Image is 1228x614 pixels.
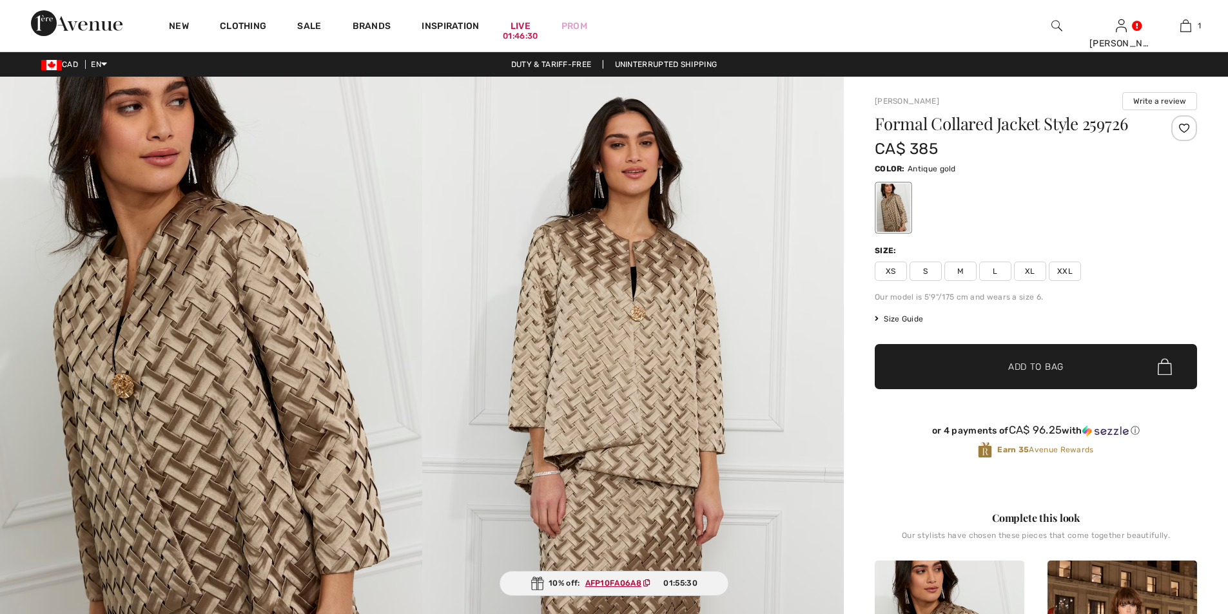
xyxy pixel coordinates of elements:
[41,60,62,70] img: Canadian Dollar
[1008,360,1064,374] span: Add to Bag
[1009,423,1062,436] span: CA$ 96.25
[1116,19,1127,32] a: Sign In
[910,262,942,281] span: S
[1049,262,1081,281] span: XXL
[1146,517,1215,550] iframe: Opens a widget where you can chat to one of our agents
[979,262,1011,281] span: L
[1180,18,1191,34] img: My Bag
[875,291,1197,303] div: Our model is 5'9"/175 cm and wears a size 6.
[875,344,1197,389] button: Add to Bag
[1198,20,1201,32] span: 1
[499,571,729,596] div: 10% off:
[908,164,956,173] span: Antique gold
[875,115,1144,132] h1: Formal Collared Jacket Style 259726
[41,60,83,69] span: CAD
[1158,358,1172,375] img: Bag.svg
[31,10,122,36] img: 1ère Avenue
[353,21,391,34] a: Brands
[875,313,923,325] span: Size Guide
[511,19,531,33] a: Live01:46:30
[997,445,1029,454] strong: Earn 35
[875,510,1197,526] div: Complete this look
[875,262,907,281] span: XS
[875,424,1197,437] div: or 4 payments of with
[531,577,543,590] img: Gift.svg
[91,60,107,69] span: EN
[1089,37,1153,50] div: [PERSON_NAME]
[875,531,1197,550] div: Our stylists have chosen these pieces that come together beautifully.
[875,97,939,106] a: [PERSON_NAME]
[561,19,587,33] a: Prom
[503,30,538,43] div: 01:46:30
[1014,262,1046,281] span: XL
[1154,18,1217,34] a: 1
[663,577,697,589] span: 01:55:30
[585,579,641,588] ins: AFP10FA06A8
[875,140,938,158] span: CA$ 385
[1082,425,1129,437] img: Sezzle
[169,21,189,34] a: New
[877,184,910,232] div: Antique gold
[1122,92,1197,110] button: Write a review
[875,245,899,256] div: Size:
[875,164,905,173] span: Color:
[875,424,1197,441] div: or 4 payments ofCA$ 96.25withSezzle Click to learn more about Sezzle
[220,21,266,34] a: Clothing
[297,21,321,34] a: Sale
[1116,18,1127,34] img: My Info
[1051,18,1062,34] img: search the website
[978,441,992,459] img: Avenue Rewards
[944,262,977,281] span: M
[997,444,1093,456] span: Avenue Rewards
[422,21,479,34] span: Inspiration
